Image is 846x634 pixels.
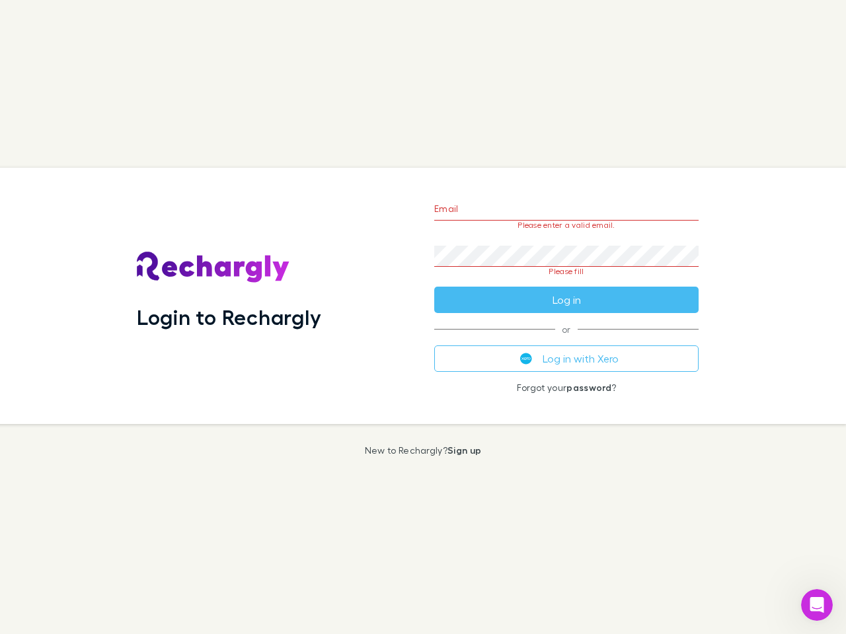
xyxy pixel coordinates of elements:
[447,444,481,456] a: Sign up
[434,382,699,393] p: Forgot your ?
[365,445,482,456] p: New to Rechargly?
[566,382,611,393] a: password
[434,287,699,313] button: Log in
[137,304,321,330] h1: Login to Rechargly
[434,267,699,276] p: Please fill
[137,252,290,283] img: Rechargly's Logo
[434,329,699,330] span: or
[434,221,699,230] p: Please enter a valid email.
[520,353,532,365] img: Xero's logo
[434,345,699,372] button: Log in with Xero
[801,589,833,621] iframe: Intercom live chat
